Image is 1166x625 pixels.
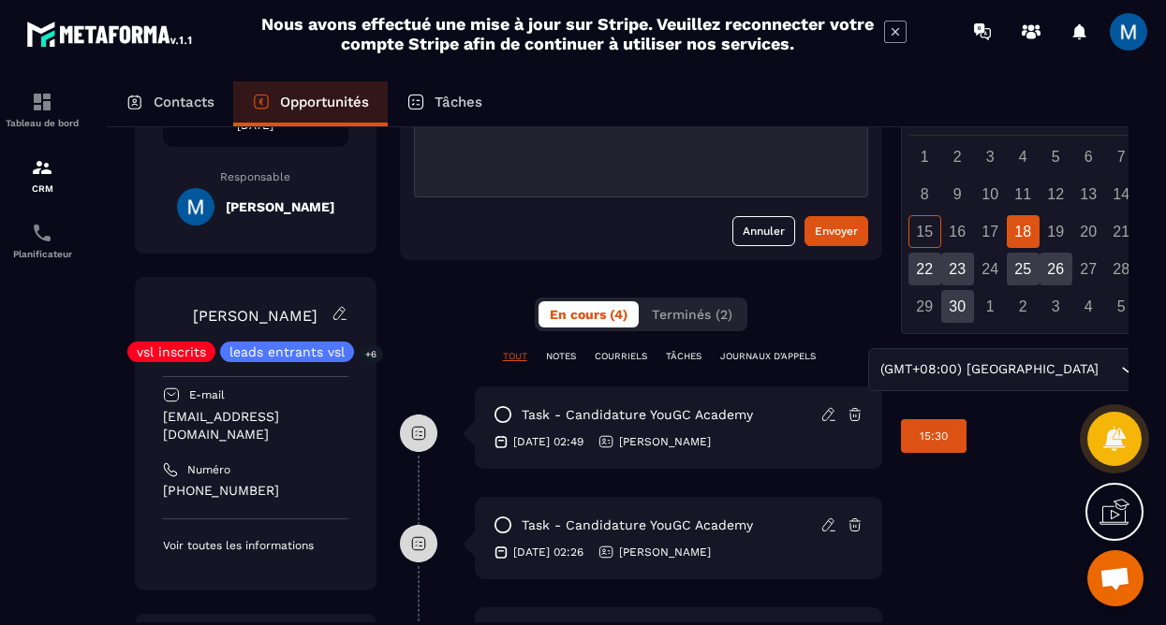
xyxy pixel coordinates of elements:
a: schedulerschedulerPlanificateur [5,208,80,273]
button: En cours (4) [539,301,639,327]
p: Tableau de bord [5,118,80,128]
p: Planificateur [5,249,80,259]
div: 18 [1007,215,1040,248]
div: 25 [1007,253,1040,285]
div: 17 [974,215,1007,248]
div: 4 [1072,290,1105,323]
div: 1 [908,140,941,173]
div: 3 [1040,290,1072,323]
div: 6 [1072,140,1105,173]
span: En cours (4) [550,307,627,322]
div: 5 [1105,290,1138,323]
div: 26 [1040,253,1072,285]
p: [EMAIL_ADDRESS][DOMAIN_NAME] [163,408,348,443]
div: 8 [908,178,941,211]
p: [DATE] 02:26 [513,545,583,560]
a: Tâches [388,81,501,126]
h2: Nous avons effectué une mise à jour sur Stripe. Veuillez reconnecter votre compte Stripe afin de ... [260,14,875,53]
div: 19 [1040,215,1072,248]
a: [PERSON_NAME] [193,307,317,325]
div: 2 [941,140,974,173]
button: Terminés (2) [641,301,744,327]
div: Envoyer [815,222,858,240]
p: TÂCHES [666,350,701,363]
img: formation [31,156,53,179]
div: 14 [1105,178,1138,211]
input: Search for option [1102,359,1116,380]
a: formationformationTableau de bord [5,77,80,142]
p: vsl inscrits [137,345,206,358]
div: 13 [1072,178,1105,211]
p: [PERSON_NAME] [619,545,711,560]
div: 16 [941,215,974,248]
div: 1 [974,290,1007,323]
div: 27 [1072,253,1105,285]
div: 28 [1105,253,1138,285]
p: [DATE] 02:49 [513,434,583,449]
div: 11 [1007,178,1040,211]
div: 22 [908,253,941,285]
a: Contacts [107,81,233,126]
a: Opportunités [233,81,388,126]
div: 3 [974,140,1007,173]
div: 4 [1007,140,1040,173]
p: Tâches [435,94,482,110]
div: 29 [908,290,941,323]
div: 12 [1040,178,1072,211]
div: 9 [941,178,974,211]
p: Contacts [154,94,214,110]
p: Numéro [187,462,230,477]
div: 5 [1040,140,1072,173]
div: Search for option [868,348,1143,391]
p: leads entrants vsl [229,345,345,358]
div: 2 [1007,290,1040,323]
p: Opportunités [280,94,369,110]
div: Ouvrir le chat [1087,550,1144,606]
img: scheduler [31,222,53,244]
span: Terminés (2) [652,307,732,322]
p: TOUT [503,350,527,363]
img: formation [31,91,53,113]
img: logo [26,17,195,51]
div: 23 [941,253,974,285]
p: task - Candidature YouGC Academy [522,516,753,534]
p: 15:30 [920,429,948,443]
div: 20 [1072,215,1105,248]
p: E-mail [189,387,225,402]
div: 21 [1105,215,1138,248]
div: Calendar wrapper [909,102,1136,323]
div: 15 [908,215,941,248]
div: 24 [974,253,1007,285]
div: 30 [941,290,974,323]
p: NOTES [546,350,576,363]
h5: [PERSON_NAME] [226,199,334,214]
div: 10 [974,178,1007,211]
p: task - Candidature YouGC Academy [522,406,753,424]
div: 7 [1105,140,1138,173]
p: JOURNAUX D'APPELS [720,350,816,363]
p: CRM [5,183,80,194]
p: Voir toutes les informations [163,538,348,553]
p: +6 [359,344,383,364]
p: [PHONE_NUMBER] [163,482,348,500]
button: Annuler [732,216,795,246]
p: [PERSON_NAME] [619,434,711,449]
button: Envoyer [804,216,868,246]
p: COURRIELS [595,350,647,363]
p: Responsable [163,170,348,183]
span: (GMT+08:00) [GEOGRAPHIC_DATA] [876,359,1102,380]
a: formationformationCRM [5,142,80,208]
div: Calendar days [909,140,1136,323]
